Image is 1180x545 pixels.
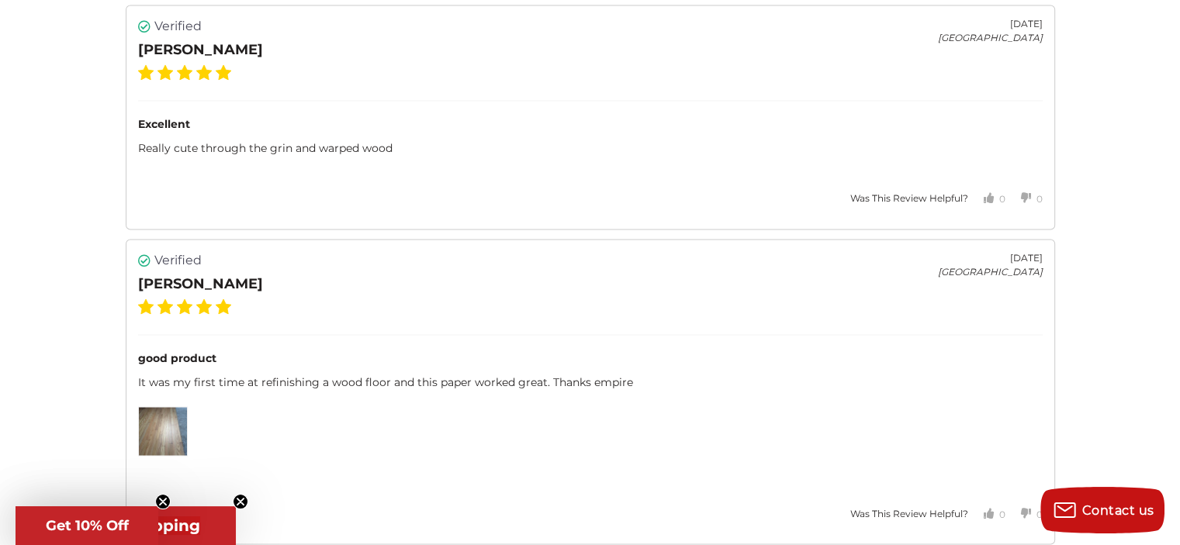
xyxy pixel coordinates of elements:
[157,64,173,80] label: 2 Stars
[938,251,1043,265] div: [DATE]
[553,375,633,389] span: Thanks empire
[154,17,202,36] span: Verified
[157,298,173,314] label: 2 Stars
[216,298,231,314] label: 5 Stars
[968,180,1005,217] button: Votes Up
[233,494,248,509] button: Close teaser
[850,506,968,520] div: Was This Review Helpful?
[1040,487,1164,533] button: Contact us
[138,254,151,267] i: Verified user
[138,350,1043,367] div: good product
[46,517,129,534] span: Get 10% Off
[1082,503,1154,518] span: Contact us
[16,506,236,545] div: Get Free ShippingClose teaser
[938,31,1043,45] div: [GEOGRAPHIC_DATA]
[196,298,212,314] label: 4 Stars
[196,64,212,80] label: 4 Stars
[999,193,1005,205] span: 0
[1005,180,1043,217] button: Votes Down
[999,508,1005,519] span: 0
[138,20,151,33] i: Verified user
[1036,193,1043,205] span: 0
[154,251,202,270] span: Verified
[177,298,192,314] label: 3 Stars
[155,494,171,509] button: Close teaser
[1005,495,1043,532] button: Votes Down
[138,64,154,80] label: 1 Star
[138,274,263,295] div: [PERSON_NAME]
[177,64,192,80] label: 3 Stars
[968,495,1005,532] button: Votes Up
[938,17,1043,31] div: [DATE]
[138,375,553,389] span: It was my first time at refinishing a wood floor and this paper worked great.
[850,191,968,205] div: Was This Review Helpful?
[138,116,1043,133] div: Excellent
[1036,508,1043,519] span: 0
[216,64,231,80] label: 5 Stars
[138,141,393,155] span: Really cute through the grin and warped wood
[138,298,154,314] label: 1 Star
[139,407,187,455] img: Review Image
[16,506,158,545] div: Get 10% OffClose teaser
[138,40,263,60] div: [PERSON_NAME]
[938,265,1043,279] div: [GEOGRAPHIC_DATA]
